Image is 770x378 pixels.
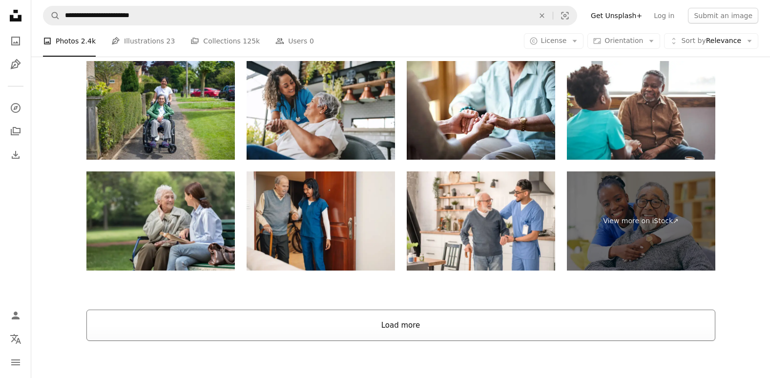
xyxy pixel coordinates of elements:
[524,33,584,49] button: License
[275,25,314,57] a: Users 0
[6,353,25,372] button: Menu
[587,33,660,49] button: Orientation
[43,6,577,25] form: Find visuals sitewide
[681,36,741,46] span: Relevance
[553,6,577,25] button: Visual search
[664,33,758,49] button: Sort byRelevance
[6,98,25,118] a: Explore
[6,55,25,74] a: Illustrations
[6,329,25,349] button: Language
[86,310,715,341] button: Load more
[166,36,175,46] span: 23
[567,171,715,271] a: View more on iStock↗
[6,122,25,141] a: Collections
[86,171,235,271] img: Senior woman with caregiver in the park
[604,37,643,44] span: Orientation
[648,8,680,23] a: Log in
[6,6,25,27] a: Home — Unsplash
[407,61,555,160] img: Reaching out in comfort and support
[541,37,567,44] span: License
[681,37,706,44] span: Sort by
[567,61,715,160] img: Caring Mid-Adult Nurse with Senior Patient at Home
[531,6,553,25] button: Clear
[6,31,25,51] a: Photos
[247,61,395,160] img: Home health care patient
[111,25,175,57] a: Illustrations 23
[247,171,395,271] img: Old man assisted by a nurse during a home visit
[407,171,555,271] img: Medical worker helping his patient to move around the apartment
[6,306,25,325] a: Log in / Sign up
[688,8,758,23] button: Submit an image
[190,25,260,57] a: Collections 125k
[243,36,260,46] span: 125k
[86,61,235,160] img: Old Indian woman in wheelchair on pavement outdoors, UK
[43,6,60,25] button: Search Unsplash
[585,8,648,23] a: Get Unsplash+
[310,36,314,46] span: 0
[6,145,25,165] a: Download History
